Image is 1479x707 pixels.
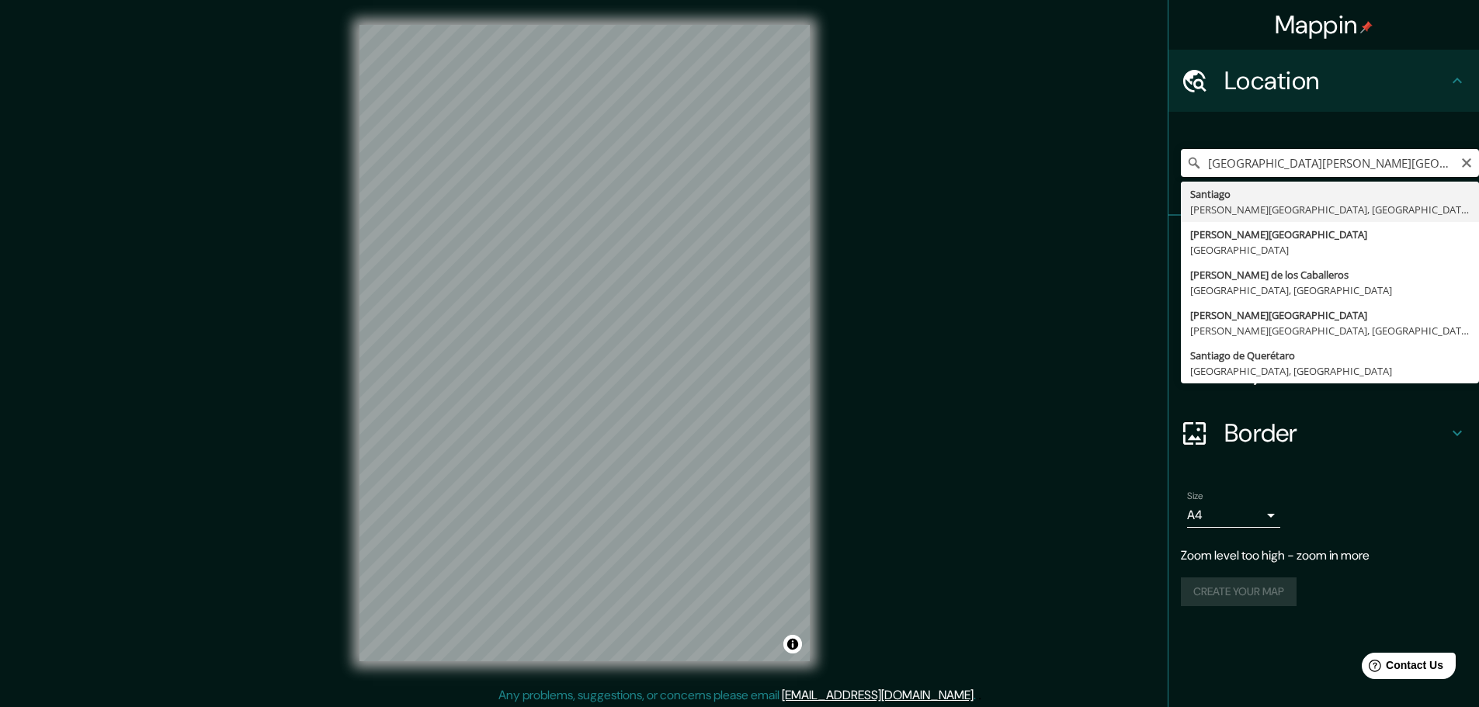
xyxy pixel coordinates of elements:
h4: Mappin [1275,9,1373,40]
p: Any problems, suggestions, or concerns please email . [498,686,976,705]
div: Layout [1168,340,1479,402]
div: [GEOGRAPHIC_DATA], [GEOGRAPHIC_DATA] [1190,282,1470,298]
button: Toggle attribution [783,635,802,653]
input: Pick your city or area [1181,149,1479,177]
div: Santiago [1190,186,1470,202]
iframe: Help widget launcher [1341,646,1462,690]
div: [PERSON_NAME][GEOGRAPHIC_DATA] [1190,227,1470,242]
img: pin-icon.png [1360,21,1373,33]
div: . [978,686,981,705]
a: [EMAIL_ADDRESS][DOMAIN_NAME] [782,687,974,703]
div: Santiago de Querétaro [1190,348,1470,363]
div: [PERSON_NAME][GEOGRAPHIC_DATA], [GEOGRAPHIC_DATA] [1190,323,1470,338]
div: Border [1168,402,1479,464]
label: Size [1187,490,1203,503]
div: [GEOGRAPHIC_DATA] [1190,242,1470,258]
div: Pins [1168,216,1479,278]
p: Zoom level too high - zoom in more [1181,546,1467,565]
h4: Location [1224,65,1448,96]
canvas: Map [359,25,810,661]
div: [PERSON_NAME][GEOGRAPHIC_DATA] [1190,307,1470,323]
div: Location [1168,50,1479,112]
h4: Layout [1224,355,1448,386]
div: [GEOGRAPHIC_DATA], [GEOGRAPHIC_DATA] [1190,363,1470,379]
div: [PERSON_NAME] de los Caballeros [1190,267,1470,282]
div: . [976,686,978,705]
div: [PERSON_NAME][GEOGRAPHIC_DATA], [GEOGRAPHIC_DATA] [1190,202,1470,217]
button: Clear [1460,154,1473,169]
div: A4 [1187,503,1280,528]
h4: Border [1224,418,1448,449]
div: Style [1168,278,1479,340]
